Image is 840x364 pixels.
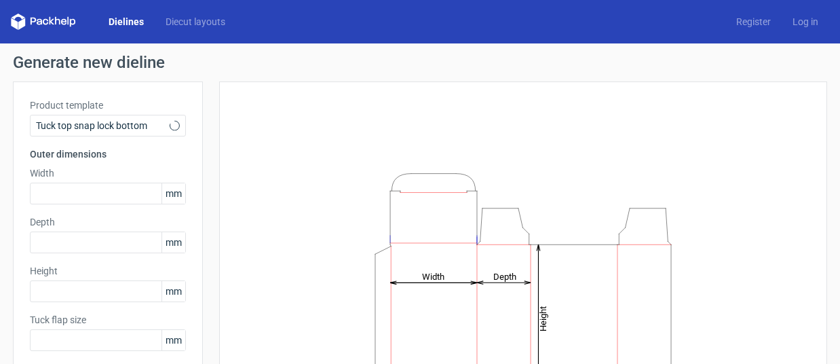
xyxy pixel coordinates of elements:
label: Depth [30,215,186,229]
label: Height [30,264,186,278]
label: Width [30,166,186,180]
span: mm [161,232,185,253]
span: mm [161,330,185,350]
tspan: Height [538,306,548,331]
a: Diecut layouts [155,15,236,29]
span: mm [161,183,185,204]
label: Tuck flap size [30,313,186,327]
span: Tuck top snap lock bottom [36,119,170,132]
h1: Generate new dieline [13,54,827,71]
tspan: Width [422,271,444,281]
span: mm [161,281,185,302]
h3: Outer dimensions [30,147,186,161]
a: Register [725,15,782,29]
a: Log in [782,15,829,29]
tspan: Depth [493,271,516,281]
a: Dielines [98,15,155,29]
label: Product template [30,98,186,112]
